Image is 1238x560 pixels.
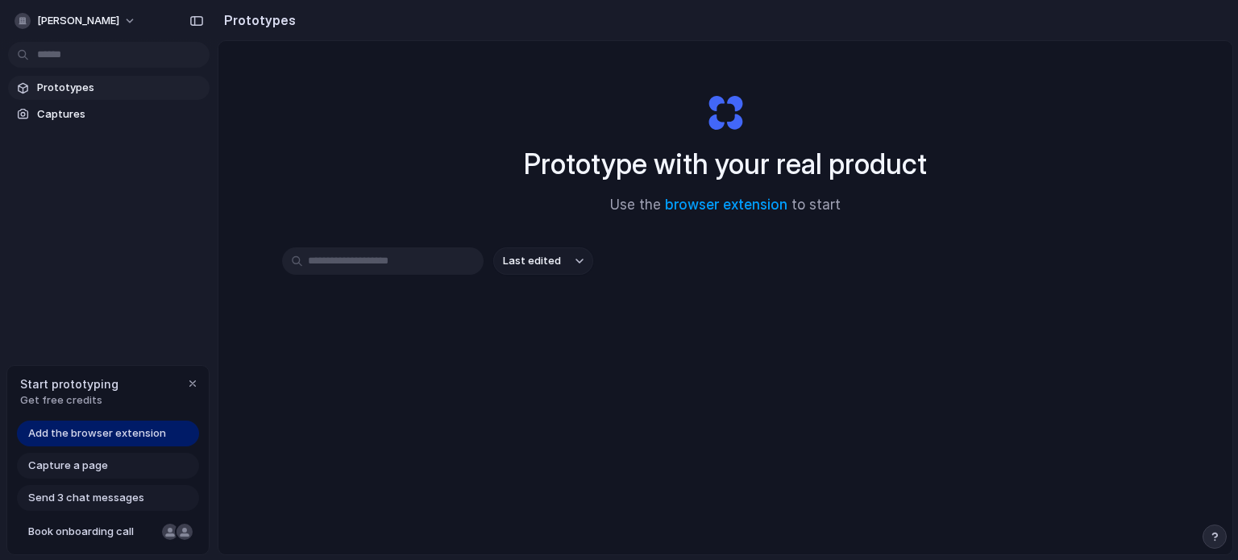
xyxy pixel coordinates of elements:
button: Last edited [493,247,593,275]
span: Send 3 chat messages [28,490,144,506]
button: [PERSON_NAME] [8,8,144,34]
span: Capture a page [28,458,108,474]
span: Book onboarding call [28,524,156,540]
a: Captures [8,102,210,127]
h1: Prototype with your real product [524,143,927,185]
div: Nicole Kubica [160,522,180,541]
span: Use the to start [610,195,841,216]
div: Christian Iacullo [175,522,194,541]
span: Start prototyping [20,375,118,392]
a: browser extension [665,197,787,213]
span: Get free credits [20,392,118,409]
h2: Prototypes [218,10,296,30]
span: Add the browser extension [28,425,166,442]
span: Captures [37,106,203,122]
span: Prototypes [37,80,203,96]
span: Last edited [503,253,561,269]
span: [PERSON_NAME] [37,13,119,29]
a: Prototypes [8,76,210,100]
a: Book onboarding call [17,519,199,545]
